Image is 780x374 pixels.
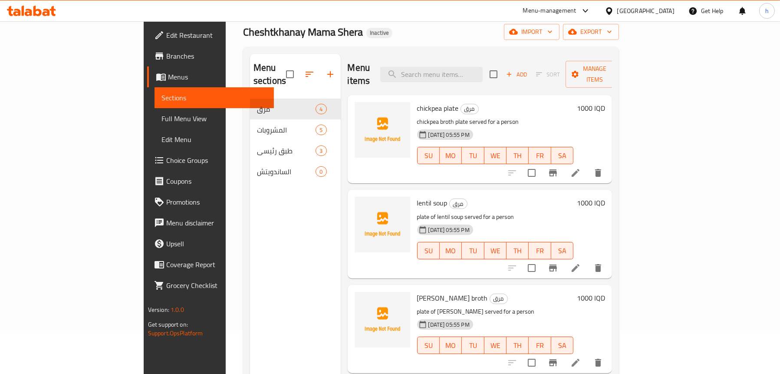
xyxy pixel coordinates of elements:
[532,339,547,352] span: FR
[551,147,573,164] button: SA
[510,245,525,257] span: TH
[543,352,563,373] button: Branch-specific-item
[566,61,624,88] button: Manage items
[250,119,341,140] div: المشروبات5
[166,197,267,207] span: Promotions
[250,140,341,161] div: طبق رئيسي3
[161,134,267,145] span: Edit Menu
[320,64,341,85] button: Add section
[440,337,462,354] button: MO
[355,292,410,348] img: tapsi broth
[511,26,553,37] span: import
[523,259,541,277] span: Select to update
[523,6,576,16] div: Menu-management
[155,108,274,129] a: Full Menu View
[570,357,581,368] a: Edit menu item
[166,218,267,228] span: Menu disclaimer
[316,168,326,176] span: 0
[417,102,459,115] span: chickpea plate
[417,196,448,209] span: lentil soup
[529,242,551,259] button: FR
[503,68,530,81] span: Add item
[504,24,559,40] button: import
[147,66,274,87] a: Menus
[257,166,316,177] span: الساندويتش
[440,147,462,164] button: MO
[421,339,436,352] span: SU
[465,149,481,162] span: TU
[316,105,326,113] span: 4
[551,242,573,259] button: SA
[316,104,326,114] div: items
[147,192,274,212] a: Promotions
[355,102,410,158] img: chickpea plate
[577,102,605,114] h6: 1000 IQD
[161,93,267,103] span: Sections
[316,147,326,155] span: 3
[250,161,341,182] div: الساندويتش0
[257,146,316,156] span: طبق رئيسي
[505,70,528,79] span: Add
[348,61,370,87] h2: Menu items
[484,65,503,83] span: Select section
[532,245,547,257] span: FR
[503,68,530,81] button: Add
[166,238,267,249] span: Upsell
[425,226,473,234] span: [DATE] 05:55 PM
[147,150,274,171] a: Choice Groups
[588,162,609,183] button: delete
[462,147,484,164] button: TU
[166,51,267,61] span: Branches
[380,67,483,82] input: search
[257,104,316,114] span: مرق
[147,212,274,233] a: Menu disclaimer
[147,233,274,254] a: Upsell
[765,6,769,16] span: h
[147,254,274,275] a: Coverage Report
[443,245,458,257] span: MO
[449,199,467,209] div: مرق
[570,168,581,178] a: Edit menu item
[507,337,529,354] button: TH
[250,99,341,119] div: مرق4
[148,304,169,315] span: Version:
[490,294,507,304] span: مرق
[577,292,605,304] h6: 1000 IQD
[555,149,570,162] span: SA
[507,147,529,164] button: TH
[417,306,574,317] p: plate of [PERSON_NAME] served for a person
[488,339,503,352] span: WE
[530,68,566,81] span: Select section first
[443,149,458,162] span: MO
[316,146,326,156] div: items
[147,25,274,46] a: Edit Restaurant
[529,147,551,164] button: FR
[148,328,203,339] a: Support.OpsPlatform
[543,162,563,183] button: Branch-specific-item
[417,242,440,259] button: SU
[577,197,605,209] h6: 1000 IQD
[168,72,267,82] span: Menus
[243,22,363,42] span: Cheshtkhanay Mama Shera
[465,245,481,257] span: TU
[617,6,675,16] div: [GEOGRAPHIC_DATA]
[465,339,481,352] span: TU
[417,212,574,222] p: plate of lentil soup served for a person
[510,339,525,352] span: TH
[570,26,612,37] span: export
[421,245,436,257] span: SU
[462,242,484,259] button: TU
[250,95,341,185] nav: Menu sections
[316,166,326,177] div: items
[166,280,267,291] span: Grocery Checklist
[443,339,458,352] span: MO
[425,131,473,139] span: [DATE] 05:55 PM
[155,87,274,108] a: Sections
[461,104,479,114] div: مرق
[417,337,440,354] button: SU
[355,197,410,252] img: lentil soup
[543,258,563,278] button: Branch-specific-item
[588,352,609,373] button: delete
[166,176,267,186] span: Coupons
[417,147,440,164] button: SU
